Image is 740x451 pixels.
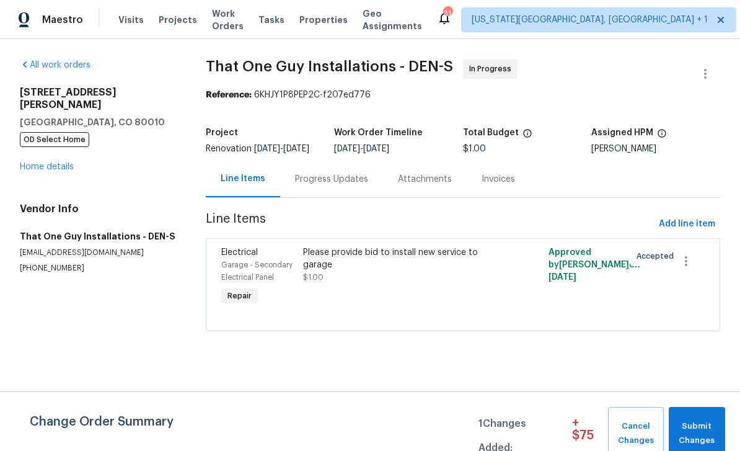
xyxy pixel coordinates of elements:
span: Line Items [206,213,654,236]
span: That One Guy Installations - DEN-S [206,59,453,74]
span: Approved by [PERSON_NAME] on [548,248,640,282]
span: $1.00 [303,274,324,281]
span: Garage - Secondary Electrical Panel [221,261,293,281]
div: Invoices [482,173,515,185]
div: Line Items [221,172,265,185]
h5: Work Order Timeline [334,128,423,137]
span: Electrical [221,248,258,257]
span: The total cost of line items that have been proposed by Opendoor. This sum includes line items th... [522,128,532,145]
span: OD Select Home [20,132,89,147]
span: - [334,145,389,153]
span: Visits [118,14,144,26]
button: Add line item [654,213,720,236]
span: Maestro [42,14,83,26]
h5: Project [206,128,238,137]
span: Add line item [659,217,715,232]
span: [US_STATE][GEOGRAPHIC_DATA], [GEOGRAPHIC_DATA] + 1 [472,14,708,26]
h5: Assigned HPM [591,128,653,137]
span: In Progress [469,63,516,75]
span: Geo Assignments [363,7,422,32]
span: Repair [222,290,257,302]
span: [DATE] [254,145,280,153]
span: [DATE] [548,273,576,282]
div: [PERSON_NAME] [591,145,720,153]
a: All work orders [20,61,90,69]
div: 6KHJY1P8PEP2C-f207ed776 [206,89,720,101]
span: Work Orders [212,7,244,32]
div: Please provide bid to install new service to garage [303,246,500,271]
h5: [GEOGRAPHIC_DATA], CO 80010 [20,116,176,128]
span: Tasks [258,16,284,24]
div: Attachments [398,173,452,185]
span: Projects [159,14,197,26]
span: The hpm assigned to this work order. [657,128,667,145]
p: [PHONE_NUMBER] [20,263,176,274]
span: Accepted [636,250,679,262]
h5: That One Guy Installations - DEN-S [20,230,176,243]
span: Renovation [206,145,309,153]
span: - [254,145,309,153]
p: [EMAIL_ADDRESS][DOMAIN_NAME] [20,248,176,258]
h4: Vendor Info [20,203,176,215]
span: [DATE] [363,145,389,153]
span: $1.00 [463,145,486,153]
span: [DATE] [283,145,309,153]
a: Home details [20,163,74,171]
b: Reference: [206,91,252,99]
div: 31 [443,7,452,20]
span: Properties [299,14,348,26]
h2: [STREET_ADDRESS][PERSON_NAME] [20,86,176,111]
div: Progress Updates [295,173,368,185]
h5: Total Budget [463,128,519,137]
span: [DATE] [334,145,360,153]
